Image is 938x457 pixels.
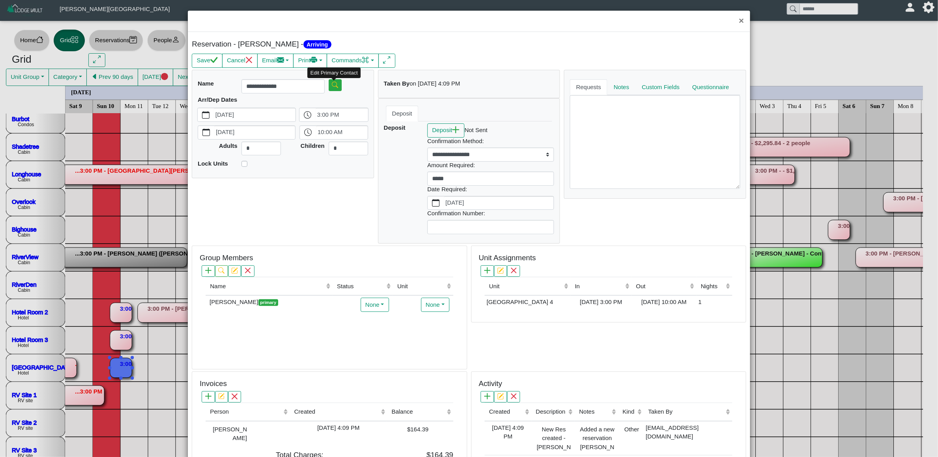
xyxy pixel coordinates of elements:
[487,423,529,441] div: [DATE] 4:09 PM
[410,80,460,87] i: on [DATE] 4:09 PM
[427,162,554,169] h6: Amount Required:
[198,126,214,139] button: calendar
[202,129,210,136] svg: calendar
[421,298,449,312] button: None
[205,393,212,399] svg: plus
[301,142,325,149] b: Children
[198,96,237,103] b: Arr/Dep Dates
[383,56,391,64] svg: arrows angle expand
[218,393,225,399] svg: pencil square
[573,298,630,307] div: [DATE] 3:00 PM
[198,160,228,167] b: Lock Units
[202,265,215,277] button: plus
[484,393,491,399] svg: plus
[494,391,507,403] button: pencil square
[696,295,732,309] td: 1
[391,407,445,416] div: Balance
[636,79,686,95] a: Custom Fields
[623,407,636,416] div: Kind
[198,108,214,121] button: calendar
[192,54,222,68] button: Savecheck
[428,196,444,210] button: calendar
[485,295,571,309] td: [GEOGRAPHIC_DATA] 4
[452,126,460,134] svg: plus
[277,56,285,64] svg: envelope fill
[362,56,369,64] svg: command
[208,298,331,307] div: [PERSON_NAME]
[337,282,385,291] div: Status
[427,210,554,217] h6: Confirmation Number:
[389,423,429,434] div: $164.39
[432,199,440,207] svg: calendar
[293,54,327,68] button: Printprinter fill
[228,265,241,277] button: pencil square
[534,423,573,453] div: New Res created - [PERSON_NAME]
[332,82,338,88] svg: search
[307,67,361,78] div: Edit Primary Contact
[218,267,225,274] svg: search
[316,126,368,139] label: 10:00 AM
[511,267,517,274] svg: x
[231,267,238,274] svg: pencil square
[192,40,467,49] h5: Reservation - [PERSON_NAME] -
[427,138,554,145] h6: Confirmation Method:
[304,129,312,136] svg: clock
[636,282,688,291] div: Out
[361,298,389,312] button: None
[228,391,241,403] button: x
[202,111,210,119] svg: calendar
[300,108,316,121] button: clock
[464,127,487,133] i: Not Sent
[479,379,502,388] h5: Activity
[648,407,724,416] div: Taken By
[245,56,253,64] svg: x
[536,407,567,416] div: Description
[214,126,295,139] label: [DATE]
[384,124,406,131] b: Deposit
[257,54,294,68] button: Emailenvelope fill
[208,423,247,443] div: [PERSON_NAME]
[258,299,278,306] span: primary
[444,196,554,210] label: [DATE]
[384,80,410,87] b: Taken By
[701,282,724,291] div: Nights
[634,298,695,307] div: [DATE] 10:00 AM
[378,54,395,68] button: arrows angle expand
[245,267,251,274] svg: x
[200,379,227,388] h5: Invoices
[200,254,253,263] h5: Group Members
[310,56,318,64] svg: printer fill
[304,111,311,119] svg: clock
[214,108,296,121] label: [DATE]
[202,391,215,403] button: plus
[644,421,732,455] td: [EMAIL_ADDRESS][DOMAIN_NAME]
[481,391,494,403] button: plus
[577,423,616,453] div: Added a new reservation [PERSON_NAME] arriving on [DATE] for 1 nights
[397,282,445,291] div: Unit
[607,79,635,95] a: Notes
[241,265,254,277] button: x
[497,393,504,399] svg: pencil square
[489,407,523,416] div: Created
[570,79,607,95] a: Requests
[316,108,368,121] label: 3:00 PM
[427,123,464,138] button: Depositplus
[210,56,218,64] svg: check
[292,423,385,433] div: [DATE] 4:09 PM
[231,393,238,399] svg: x
[300,126,316,139] button: clock
[497,267,504,274] svg: pencil square
[507,391,520,403] button: x
[507,265,520,277] button: x
[733,11,750,32] button: Close
[481,265,494,277] button: plus
[386,106,419,121] a: Deposit
[686,79,735,95] a: Questionnaire
[294,407,379,416] div: Created
[427,186,554,193] h6: Date Required:
[329,79,342,91] button: search
[484,267,491,274] svg: plus
[479,254,536,263] h5: Unit Assignments
[210,407,281,416] div: Person
[215,391,228,403] button: pencil square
